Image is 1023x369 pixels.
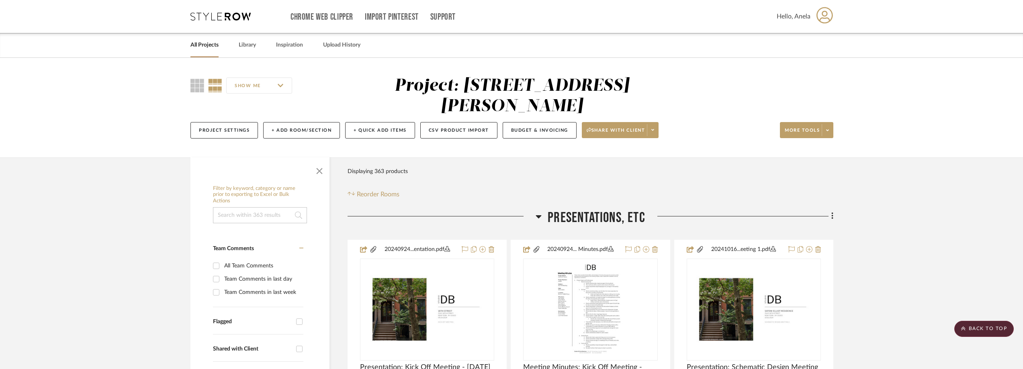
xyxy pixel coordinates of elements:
a: All Projects [190,40,219,51]
div: Project: [STREET_ADDRESS][PERSON_NAME] [395,77,629,115]
div: Displaying 363 products [348,163,408,179]
h6: Filter by keyword, category or name prior to exporting to Excel or Bulk Actions [213,186,307,204]
scroll-to-top-button: BACK TO TOP [954,321,1014,337]
div: Team Comments in last week [224,286,301,299]
div: Team Comments in last day [224,273,301,285]
button: Share with client [582,122,659,138]
button: More tools [780,122,833,138]
button: 20240924... Minutes.pdf [540,245,620,255]
a: Support [430,14,456,20]
input: Search within 363 results [213,207,307,223]
img: Meeting Minutes: Kick Off Meeting - 09.24.2024 [552,259,629,360]
button: Reorder Rooms [348,190,399,199]
span: Presentations, ETC [548,209,645,226]
div: Shared with Client [213,346,292,353]
span: Reorder Rooms [357,190,399,199]
a: Chrome Web Clipper [291,14,353,20]
a: Import Pinterest [365,14,419,20]
div: Flagged [213,318,292,325]
button: 20240924...entation.pdf [377,245,457,255]
a: Library [239,40,256,51]
span: Hello, Anela [777,12,810,21]
img: Presentation: Kick Off Meeting - 09.24.2024 [361,267,493,352]
button: + Quick Add Items [345,122,415,139]
button: CSV Product Import [420,122,497,139]
button: + Add Room/Section [263,122,340,139]
button: Close [311,161,327,177]
button: Budget & Invoicing [503,122,577,139]
span: Team Comments [213,246,254,251]
button: 20241016...eeting 1.pdf [704,245,784,255]
button: Project Settings [190,122,258,139]
div: All Team Comments [224,259,301,272]
a: Upload History [323,40,360,51]
img: Presentation: Schematic Design Meeting 1 - 10.16.2024 [687,267,820,352]
a: Inspiration [276,40,303,51]
span: Share with client [587,127,645,139]
span: More tools [785,127,820,139]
